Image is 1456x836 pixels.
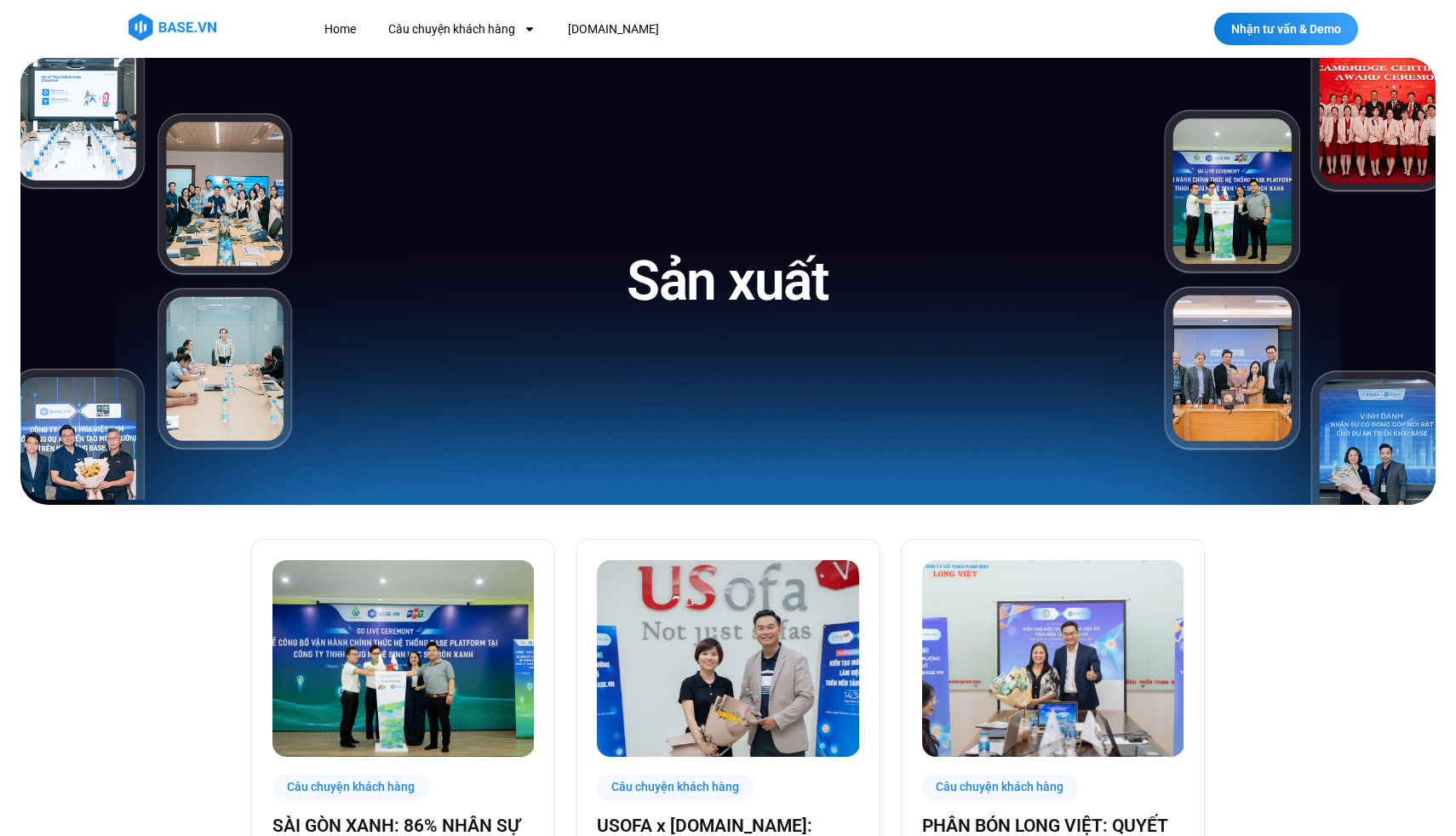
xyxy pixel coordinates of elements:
a: Home [312,14,369,45]
div: Câu chuyện khách hàng [597,774,754,800]
a: Câu chuyện khách hàng [375,14,548,45]
a: [DOMAIN_NAME] [555,14,672,45]
nav: Menu [312,14,972,45]
div: Câu chuyện khách hàng [922,774,1079,800]
span: Nhận tư vấn & Demo [1231,23,1341,35]
h1: Sản xuất [627,246,828,317]
a: Nhận tư vấn & Demo [1214,13,1358,45]
div: Câu chuyện khách hàng [272,774,429,800]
